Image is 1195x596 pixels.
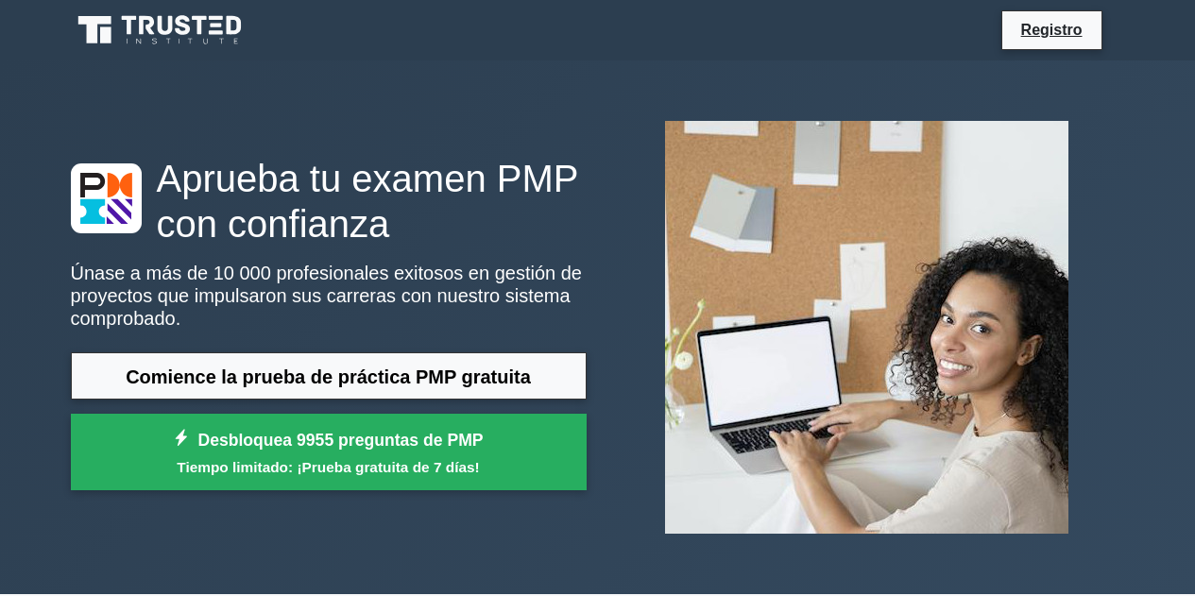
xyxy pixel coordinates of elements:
a: Desbloquea 9955 preguntas de PMPTiempo limitado: ¡Prueba gratuita de 7 días! [71,414,587,490]
font: Únase a más de 10 000 profesionales exitosos en gestión de proyectos que impulsaron sus carreras ... [71,263,582,329]
font: Registro [1021,22,1083,38]
font: Desbloquea 9955 preguntas de PMP [197,431,483,450]
a: Registro [1010,18,1094,42]
a: Comience la prueba de práctica PMP gratuita [71,352,587,400]
font: Tiempo limitado: ¡Prueba gratuita de 7 días! [177,459,479,475]
font: Aprueba tu examen PMP con confianza [157,158,578,245]
font: Comience la prueba de práctica PMP gratuita [126,366,531,387]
